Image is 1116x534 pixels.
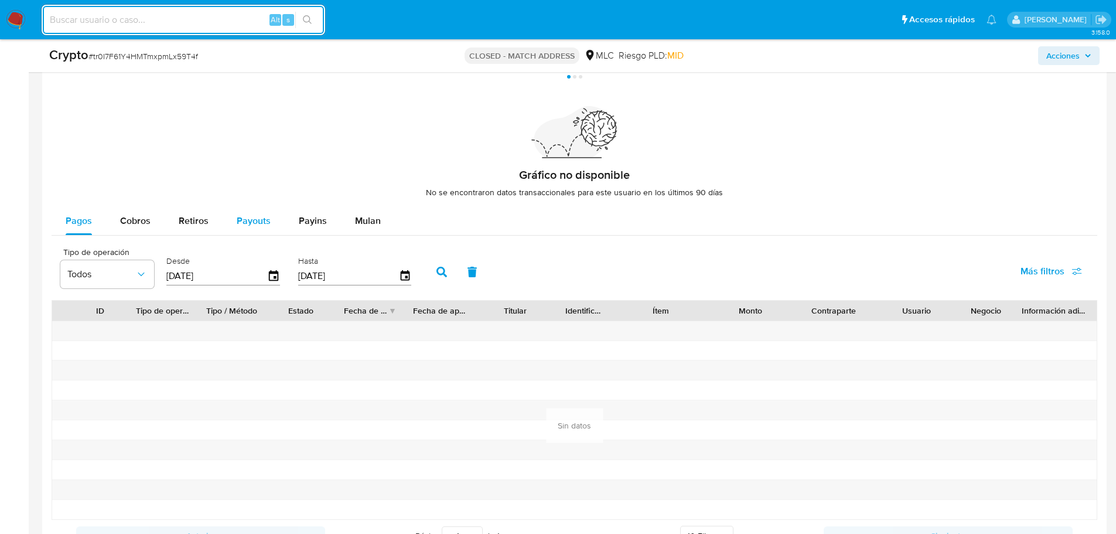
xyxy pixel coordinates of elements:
p: CLOSED - MATCH ADDRESS [465,47,579,64]
span: MID [667,49,684,62]
span: Acciones [1046,46,1080,65]
b: Crypto [49,45,88,64]
button: Acciones [1038,46,1100,65]
span: Riesgo PLD: [619,49,684,62]
p: nicolas.tyrkiel@mercadolibre.com [1025,14,1091,25]
a: Salir [1095,13,1107,26]
div: MLC [584,49,614,62]
span: Accesos rápidos [909,13,975,26]
span: Alt [271,14,280,25]
span: # tr0I7F61Y4HMTmxpmLx59T4f [88,50,198,62]
input: Buscar usuario o caso... [43,12,324,28]
span: s [286,14,290,25]
button: search-icon [295,12,319,28]
a: Notificaciones [987,15,996,25]
span: 3.158.0 [1091,28,1110,37]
